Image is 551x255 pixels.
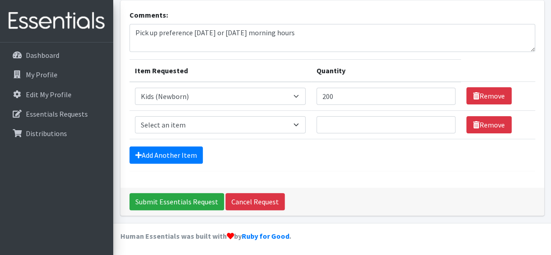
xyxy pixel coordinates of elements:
[129,146,203,164] a: Add Another Item
[242,231,289,241] a: Ruby for Good
[4,46,110,64] a: Dashboard
[4,6,110,36] img: HumanEssentials
[129,193,224,210] input: Submit Essentials Request
[26,51,59,60] p: Dashboard
[311,59,461,82] th: Quantity
[4,105,110,123] a: Essentials Requests
[4,124,110,142] a: Distributions
[120,231,291,241] strong: Human Essentials was built with by .
[26,90,72,99] p: Edit My Profile
[26,70,57,79] p: My Profile
[225,193,285,210] a: Cancel Request
[129,59,311,82] th: Item Requested
[4,66,110,84] a: My Profile
[4,85,110,104] a: Edit My Profile
[466,87,512,104] a: Remove
[466,116,512,133] a: Remove
[26,109,88,118] p: Essentials Requests
[129,9,168,20] label: Comments:
[26,129,67,138] p: Distributions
